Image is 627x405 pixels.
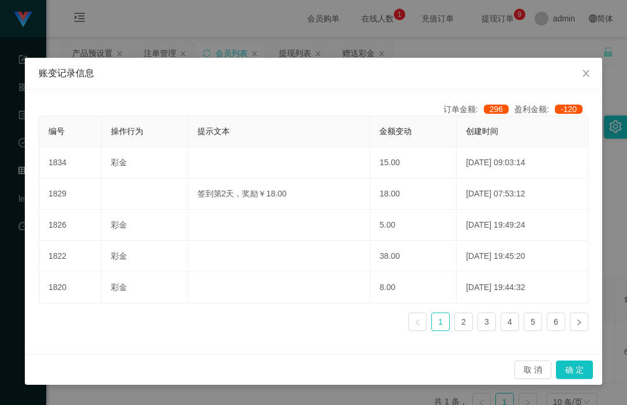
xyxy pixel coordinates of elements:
[379,127,412,136] span: 金额变动
[457,147,588,179] td: [DATE] 09:03:14
[431,313,450,331] li: 1
[414,319,421,326] i: 图标: left
[39,179,102,210] td: 1829
[555,105,583,114] span: -120
[111,127,143,136] span: 操作行为
[370,272,457,303] td: 8.00
[478,313,495,330] a: 3
[370,210,457,241] td: 5.00
[370,241,457,272] td: 38.00
[457,210,588,241] td: [DATE] 19:49:24
[457,179,588,210] td: [DATE] 07:53:12
[39,241,102,272] td: 1822
[547,313,565,330] a: 6
[514,103,588,116] div: 盈利金额:
[514,361,551,379] button: 取 消
[466,127,498,136] span: 创建时间
[39,147,102,179] td: 1834
[432,313,449,330] a: 1
[556,361,593,379] button: 确 定
[102,210,188,241] td: 彩金
[454,313,473,331] li: 2
[370,179,457,210] td: 18.00
[484,105,509,114] span: 296
[39,210,102,241] td: 1826
[197,127,230,136] span: 提示文本
[188,179,371,210] td: 签到第2天，奖励￥18.00
[455,313,472,330] a: 2
[370,147,457,179] td: 15.00
[547,313,565,331] li: 6
[477,313,496,331] li: 3
[102,241,188,272] td: 彩金
[570,58,602,90] button: Close
[457,241,588,272] td: [DATE] 19:45:20
[570,313,588,331] li: 下一页
[102,272,188,303] td: 彩金
[102,147,188,179] td: 彩金
[48,127,65,136] span: 编号
[524,313,542,330] a: 5
[581,69,591,78] i: 图标: close
[524,313,542,331] li: 5
[457,272,588,303] td: [DATE] 19:44:32
[443,103,514,116] div: 订单金额:
[408,313,427,331] li: 上一页
[39,272,102,303] td: 1820
[39,67,588,80] div: 账变记录信息
[576,319,583,326] i: 图标: right
[501,313,518,330] a: 4
[501,313,519,331] li: 4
